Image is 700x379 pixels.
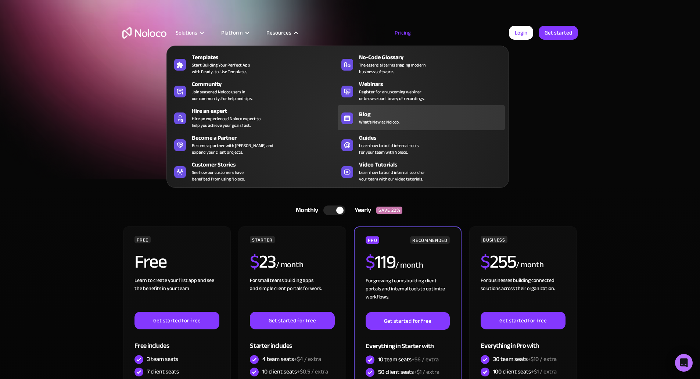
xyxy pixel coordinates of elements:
span: $ [250,244,259,279]
div: Monthly [287,205,324,216]
div: Open Intercom Messenger [675,354,693,372]
span: Learn how to build internal tools for your team with Noloco. [359,142,419,155]
a: Login [509,26,533,40]
a: Get started [539,26,578,40]
a: GuidesLearn how to build internal toolsfor your team with Noloco. [338,132,505,157]
div: Solutions [176,28,197,37]
div: SAVE 20% [376,207,402,214]
div: Templates [192,53,341,62]
div: Video Tutorials [359,160,508,169]
span: +$4 / extra [294,354,321,365]
h2: 119 [366,253,395,271]
a: Pricing [385,28,420,37]
h2: Free [134,253,166,271]
div: PRO [366,236,379,244]
a: Get started for free [366,312,449,330]
div: Platform [221,28,243,37]
div: Everything in Pro with [481,329,565,353]
div: 100 client seats [493,368,557,376]
div: Blog [359,110,508,119]
span: Join seasoned Noloco users in our community, for help and tips. [192,89,252,102]
h2: 23 [250,253,276,271]
span: +$0.5 / extra [297,366,328,377]
span: Register for an upcoming webinar or browse our library of recordings. [359,89,424,102]
div: BUSINESS [481,236,507,243]
span: See how our customers have benefited from using Noloco. [192,169,245,182]
div: Yearly [345,205,376,216]
span: +$1 / extra [414,367,439,378]
div: Hire an experienced Noloco expert to help you achieve your goals fast. [192,115,261,129]
div: FREE [134,236,151,243]
a: Become a PartnerBecome a partner with [PERSON_NAME] andexpand your client projects. [170,132,338,157]
nav: Resources [166,35,509,188]
div: Solutions [166,28,212,37]
a: Get started for free [134,312,219,329]
span: +$6 / extra [412,354,439,365]
a: TemplatesStart Building Your Perfect Appwith Ready-to-Use Templates [170,51,338,76]
a: Get started for free [481,312,565,329]
a: home [122,27,166,39]
span: The essential terms shaping modern business software. [359,62,426,75]
div: 3 team seats [147,355,178,363]
div: Hire an expert [192,107,341,115]
div: For growing teams building client portals and internal tools to optimize workflows. [366,277,449,312]
span: $ [481,244,490,279]
div: Guides [359,133,508,142]
div: For businesses building connected solutions across their organization. ‍ [481,276,565,312]
div: Everything in Starter with [366,330,449,354]
div: No-Code Glossary [359,53,508,62]
div: Customer Stories [192,160,341,169]
div: RECOMMENDED [410,236,449,244]
div: Free includes [134,329,219,353]
div: Platform [212,28,257,37]
div: Community [192,80,341,89]
div: For small teams building apps and simple client portals for work. ‍ [250,276,334,312]
div: 10 client seats [262,368,328,376]
div: Become a partner with [PERSON_NAME] and expand your client projects. [192,142,273,155]
div: / month [395,260,423,271]
a: Get started for free [250,312,334,329]
span: +$10 / extra [528,354,557,365]
div: 30 team seats [493,355,557,363]
div: 4 team seats [262,355,321,363]
a: No-Code GlossaryThe essential terms shaping modernbusiness software. [338,51,505,76]
div: STARTER [250,236,274,243]
div: 7 client seats [147,368,179,376]
div: Become a Partner [192,133,341,142]
a: CommunityJoin seasoned Noloco users inour community, for help and tips. [170,78,338,103]
span: +$1 / extra [531,366,557,377]
div: Resources [257,28,306,37]
span: What's New at Noloco. [359,119,399,125]
h2: 255 [481,253,516,271]
div: Starter includes [250,329,334,353]
div: 50 client seats [378,368,439,376]
div: / month [516,259,543,271]
span: $ [366,245,375,279]
div: / month [276,259,304,271]
span: Learn how to build internal tools for your team with our video tutorials. [359,169,425,182]
div: 10 team seats [378,355,439,364]
a: BlogWhat's New at Noloco. [338,105,505,130]
span: Start Building Your Perfect App with Ready-to-Use Templates [192,62,250,75]
div: Webinars [359,80,508,89]
div: Learn to create your first app and see the benefits in your team ‍ [134,276,219,312]
a: Customer StoriesSee how our customers havebenefited from using Noloco. [170,159,338,184]
div: Resources [266,28,291,37]
a: WebinarsRegister for an upcoming webinaror browse our library of recordings. [338,78,505,103]
a: Hire an expertHire an experienced Noloco expert tohelp you achieve your goals fast. [170,105,338,130]
a: Video TutorialsLearn how to build internal tools foryour team with our video tutorials. [338,159,505,184]
h1: A plan for organizations of all sizes [122,77,578,99]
